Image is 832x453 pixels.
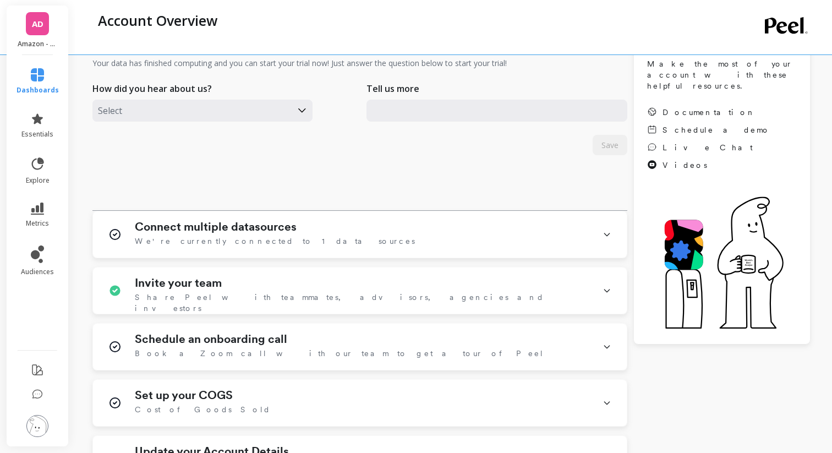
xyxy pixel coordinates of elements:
[26,415,48,437] img: profile picture
[647,58,797,91] span: Make the most of your account with these helpful resources.
[135,276,222,290] h1: Invite your team
[26,176,50,185] span: explore
[135,389,233,402] h1: Set up your COGS
[647,160,770,171] a: Videos
[92,58,507,69] p: Your data has finished computing and you can start your trial now! Just answer the question below...
[98,11,217,30] p: Account Overview
[663,107,756,118] span: Documentation
[135,348,544,359] span: Book a Zoom call with our team to get a tour of Peel
[663,124,770,135] span: Schedule a demo
[21,130,53,139] span: essentials
[92,82,212,95] p: How did you hear about us?
[26,219,49,228] span: metrics
[135,220,297,233] h1: Connect multiple datasources
[21,268,54,276] span: audiences
[17,86,59,95] span: dashboards
[663,142,753,153] span: Live Chat
[647,124,770,135] a: Schedule a demo
[135,404,271,415] span: Cost of Goods Sold
[18,40,58,48] p: Amazon - DoggieLawn
[366,82,419,95] p: Tell us more
[135,332,287,346] h1: Schedule an onboarding call
[135,292,589,314] span: Share Peel with teammates, advisors, agencies and investors
[32,18,43,30] span: AD
[135,236,415,247] span: We're currently connected to 1 data sources
[647,107,770,118] a: Documentation
[663,160,707,171] span: Videos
